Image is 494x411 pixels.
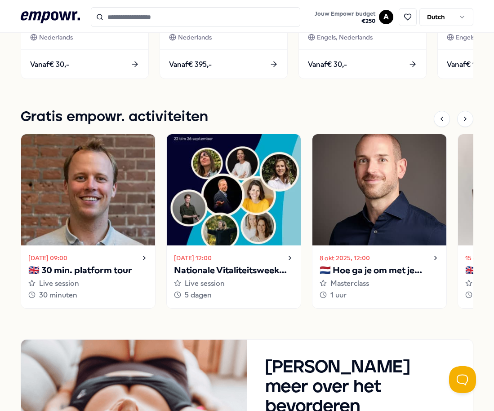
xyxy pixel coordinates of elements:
img: activity image [167,134,301,245]
button: A [379,10,393,24]
span: Vanaf € 395,- [169,59,212,70]
h1: Gratis empowr. activiteiten [21,106,208,128]
time: [DATE] 09:00 [28,253,67,263]
span: € 250 [315,17,375,25]
div: Live session [28,278,148,289]
div: 1 uur [320,289,439,301]
p: 🇳🇱 Hoe ga je om met je innerlijke criticus? [320,263,439,278]
time: [DATE] 12:00 [174,253,212,263]
span: Vanaf € 30,- [308,59,347,70]
time: 8 okt 2025, 12:00 [320,253,370,263]
button: Jouw Empowr budget€250 [313,9,377,26]
p: 🇬🇧 30 min. platform tour [28,263,148,278]
a: [DATE] 09:00🇬🇧 30 min. platform tourLive session30 minuten [21,134,156,308]
div: 30 minuten [28,289,148,301]
span: Nederlands [178,32,212,42]
img: activity image [21,134,155,245]
input: Search for products, categories or subcategories [91,7,300,27]
span: Engels, Nederlands [317,32,373,42]
div: Live session [174,278,294,289]
a: Jouw Empowr budget€250 [311,8,379,26]
a: 8 okt 2025, 12:00🇳🇱 Hoe ga je om met je innerlijke criticus?Masterclass1 uur [312,134,447,308]
div: Masterclass [320,278,439,289]
iframe: Help Scout Beacon - Open [449,366,476,393]
div: 5 dagen [174,289,294,301]
span: Jouw Empowr budget [315,10,375,17]
span: Nederlands [39,32,73,42]
a: [DATE] 12:00Nationale Vitaliteitsweek 2025Live session5 dagen [166,134,301,308]
p: Nationale Vitaliteitsweek 2025 [174,263,294,278]
span: Vanaf € 115,- [447,59,488,70]
img: activity image [312,134,446,245]
span: Vanaf € 30,- [30,59,69,70]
